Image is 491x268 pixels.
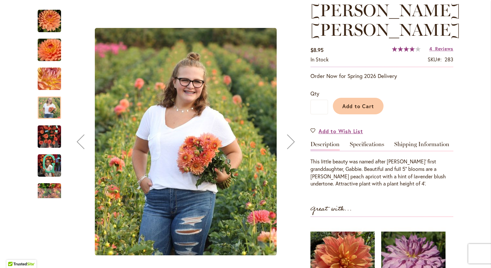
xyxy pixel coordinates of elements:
div: 82% [392,46,421,52]
div: GABRIELLE MARIE [38,119,68,148]
span: In stock [310,56,329,63]
strong: SKU [428,56,442,63]
span: 4 [429,45,432,52]
a: Shipping Information [394,141,449,151]
div: GABRIELLE MARIE [38,32,68,61]
button: Add to Cart [333,98,384,114]
iframe: Launch Accessibility Center [5,245,23,263]
a: Specifications [350,141,384,151]
div: 283 [445,56,453,63]
span: Add to Cart [342,103,374,109]
img: GABRIELLE MARIE [26,61,73,96]
span: Add to Wish List [319,127,363,135]
img: GABRIELLE MARIE [38,121,61,152]
div: GABRIELLE MARIE [38,148,68,177]
a: Description [310,141,340,151]
span: Reviews [435,45,453,52]
div: GABRIELLE MARIE [38,90,68,119]
strong: Great with... [310,204,352,214]
p: Order Now for Spring 2026 Delivery [310,72,453,80]
div: Availability [310,56,329,63]
img: GABRIELLE MARIE [38,9,61,33]
span: $8.95 [310,46,323,53]
div: Detailed Product Info [310,141,453,187]
img: GABRIELLE MARIE [26,34,73,66]
span: Qty [310,90,319,97]
div: GABRIELLE MARIE [38,3,68,32]
a: 4 Reviews [429,45,453,52]
div: Next [38,188,61,198]
div: GABRIELLE MARIE [38,61,68,90]
a: Add to Wish List [310,127,363,135]
img: GABRIELLE MARIE [95,28,277,255]
div: GABRIELLE MARIE [38,177,68,206]
p: This little beauty was named after [PERSON_NAME]' first granddaughter, Gabbie. Beautiful and full... [310,158,453,187]
img: GABRIELLE MARIE [38,154,61,177]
